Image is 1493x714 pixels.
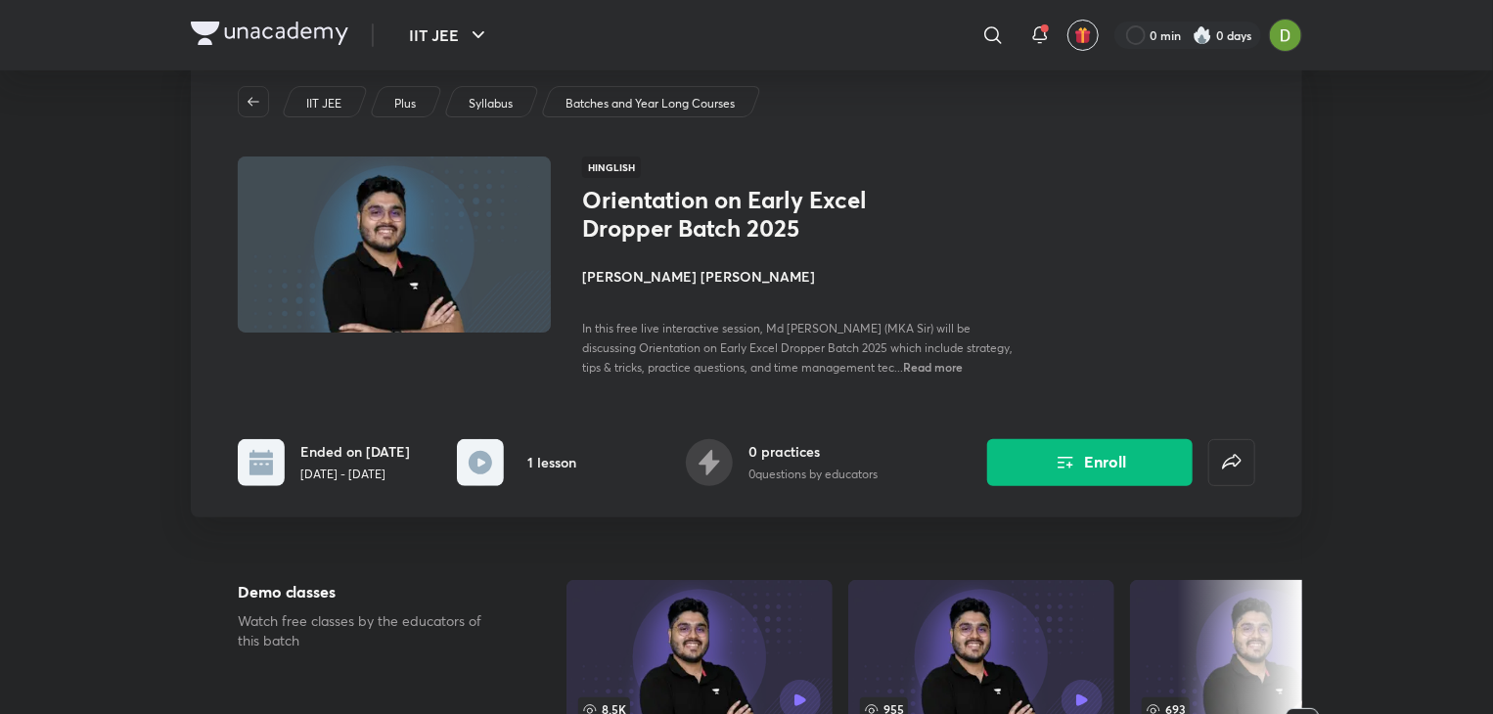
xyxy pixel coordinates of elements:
[748,466,878,483] p: 0 questions by educators
[582,186,902,243] h1: Orientation on Early Excel Dropper Batch 2025
[566,95,735,112] p: Batches and Year Long Courses
[748,441,878,462] h6: 0 practices
[582,321,1013,375] span: In this free live interactive session, Md [PERSON_NAME] (MKA Sir) will be discussing Orientation ...
[1208,439,1255,486] button: false
[469,95,513,112] p: Syllabus
[1067,20,1099,51] button: avatar
[300,466,410,483] p: [DATE] - [DATE]
[903,359,963,375] span: Read more
[191,22,348,45] img: Company Logo
[397,16,502,55] button: IIT JEE
[306,95,341,112] p: IIT JEE
[582,266,1020,287] h4: [PERSON_NAME] [PERSON_NAME]
[987,439,1193,486] button: Enroll
[563,95,739,112] a: Batches and Year Long Courses
[1193,25,1212,45] img: streak
[1074,26,1092,44] img: avatar
[238,611,504,650] p: Watch free classes by the educators of this batch
[527,452,576,472] h6: 1 lesson
[394,95,416,112] p: Plus
[1269,19,1302,52] img: Divyani Bhatkar
[300,441,410,462] h6: Ended on [DATE]
[191,22,348,50] a: Company Logo
[238,580,504,603] h5: Demo classes
[582,156,641,178] span: Hinglish
[303,95,345,112] a: IIT JEE
[466,95,517,112] a: Syllabus
[391,95,420,112] a: Plus
[235,155,554,335] img: Thumbnail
